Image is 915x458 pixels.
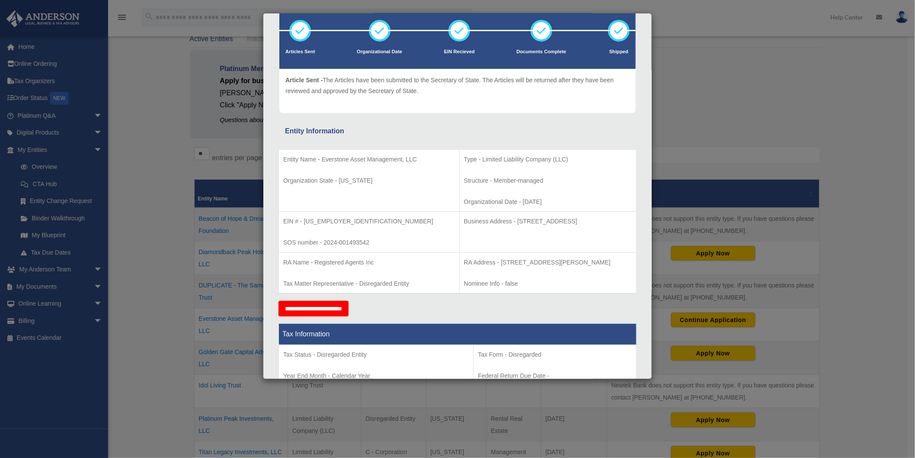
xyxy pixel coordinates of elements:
[608,48,630,56] p: Shipped
[464,175,632,186] p: Structure - Member-managed
[283,278,455,289] p: Tax Matter Representative - Disregarded Entity
[285,77,323,84] span: Article Sent -
[285,48,315,56] p: Articles Sent
[283,237,455,248] p: SOS number - 2024-001493542
[285,75,630,96] p: The Articles have been submitted to the Secretary of State. The Articles will be returned after t...
[285,125,630,137] div: Entity Information
[283,175,455,186] p: Organization State - [US_STATE]
[478,371,632,381] p: Federal Return Due Date -
[279,324,637,345] th: Tax Information
[464,278,632,289] p: Nominee Info - false
[283,216,455,227] p: EIN # - [US_EMPLOYER_IDENTIFICATION_NUMBER]
[464,154,632,165] p: Type - Limited Liability Company (LLC)
[464,216,632,227] p: Business Address - [STREET_ADDRESS]
[464,257,632,268] p: RA Address - [STREET_ADDRESS][PERSON_NAME]
[283,257,455,268] p: RA Name - Registered Agents Inc
[516,48,566,56] p: Documents Complete
[464,197,632,207] p: Organizational Date - [DATE]
[283,371,469,381] p: Year End Month - Calendar Year
[279,345,473,409] td: Tax Period Type - Calendar Year
[478,349,632,360] p: Tax Form - Disregarded
[283,349,469,360] p: Tax Status - Disregarded Entity
[357,48,402,56] p: Organizational Date
[283,154,455,165] p: Entity Name - Everstone Asset Management, LLC
[444,48,475,56] p: EIN Recieved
